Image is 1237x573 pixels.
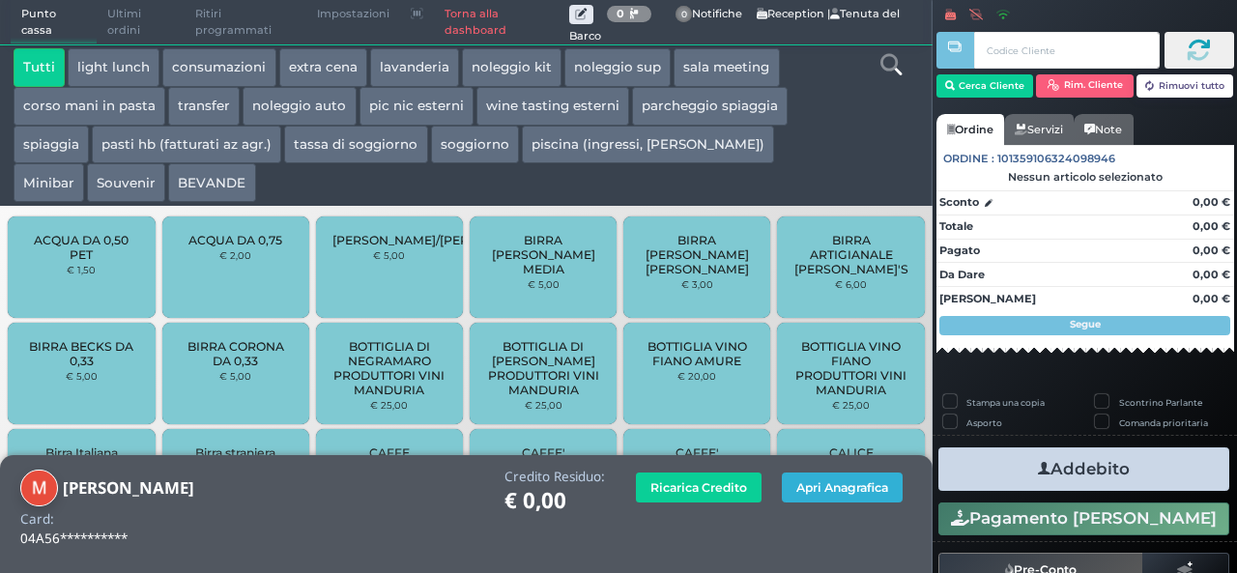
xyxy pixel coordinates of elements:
button: sala meeting [674,48,779,87]
button: BEVANDE [168,163,255,202]
span: BIRRA [PERSON_NAME] MEDIA [486,233,601,276]
span: CAFFE [PERSON_NAME] [332,445,447,474]
div: Nessun articolo selezionato [936,170,1234,184]
small: € 3,00 [681,278,713,290]
button: corso mani in pasta [14,87,165,126]
label: Comanda prioritaria [1119,416,1208,429]
small: € 20,00 [677,370,716,382]
button: pasti hb (fatturati az agr.) [92,126,281,164]
span: CAFFE' [522,445,565,460]
span: Ultimi ordini [97,1,185,44]
span: BIRRA ARTIGIANALE [PERSON_NAME]'S [793,233,908,276]
span: ACQUA DA 0,75 [188,233,282,247]
span: Birra Italiana [45,445,118,460]
span: Ritiri programmati [185,1,306,44]
strong: 0,00 € [1193,219,1230,233]
small: € 5,00 [66,370,98,382]
button: noleggio kit [462,48,561,87]
label: Asporto [966,416,1002,429]
small: € 5,00 [219,370,251,382]
span: BOTTIGLIA DI NEGRAMARO PRODUTTORI VINI MANDURIA [332,339,447,397]
button: light lunch [68,48,159,87]
strong: 0,00 € [1193,244,1230,257]
span: CAFFE' DECAFFEINATO [640,445,755,474]
small: € 1,50 [67,264,96,275]
button: soggiorno [431,126,519,164]
img: margarita [20,470,58,507]
strong: Segue [1070,318,1101,330]
button: noleggio sup [564,48,671,87]
span: ACQUA DA 0,50 PET [24,233,139,262]
span: Ordine : [943,151,994,167]
button: Rimuovi tutto [1136,74,1234,98]
small: € 25,00 [832,399,870,411]
button: Ricarica Credito [636,473,762,502]
button: pic nic esterni [360,87,474,126]
strong: 0,00 € [1193,292,1230,305]
span: BIRRA CORONA DA 0,33 [178,339,293,368]
a: Torna alla dashboard [434,1,568,44]
button: consumazioni [162,48,275,87]
h4: Credito Residuo: [504,470,605,484]
span: Impostazioni [306,1,400,28]
button: Cerca Cliente [936,74,1034,98]
button: parcheggio spiaggia [632,87,788,126]
span: BOTTIGLIA VINO FIANO PRODUTTORI VINI MANDURIA [793,339,908,397]
small: € 2,00 [219,249,251,261]
span: Birra straniera [195,445,275,460]
span: BOTTIGLIA DI [PERSON_NAME] PRODUTTORI VINI MANDURIA [486,339,601,397]
strong: [PERSON_NAME] [939,292,1036,305]
button: piscina (ingressi, [PERSON_NAME]) [522,126,774,164]
button: spiaggia [14,126,89,164]
span: Punto cassa [11,1,98,44]
button: Rim. Cliente [1036,74,1134,98]
span: BOTTIGLIA VINO FIANO AMURE [640,339,755,368]
span: 0 [676,6,693,23]
a: Servizi [1004,114,1074,145]
span: CALICE PROSECCO [793,445,908,474]
small: € 25,00 [525,399,562,411]
b: [PERSON_NAME] [63,476,194,499]
button: tassa di soggiorno [284,126,427,164]
button: wine tasting esterni [476,87,629,126]
small: € 5,00 [528,278,560,290]
button: Souvenir [87,163,165,202]
button: noleggio auto [243,87,356,126]
small: € 25,00 [370,399,408,411]
button: Apri Anagrafica [782,473,903,502]
h1: € 0,00 [504,489,605,513]
small: € 5,00 [373,249,405,261]
span: BIRRA BECKS DA 0,33 [24,339,139,368]
a: Ordine [936,114,1004,145]
button: Minibar [14,163,84,202]
strong: Da Dare [939,268,985,281]
strong: Totale [939,219,973,233]
span: BIRRA [PERSON_NAME] [PERSON_NAME] [640,233,755,276]
button: Tutti [14,48,65,87]
strong: Pagato [939,244,980,257]
button: Addebito [938,447,1229,491]
small: € 6,00 [835,278,867,290]
label: Stampa una copia [966,396,1045,409]
h4: Card: [20,512,54,527]
a: Note [1074,114,1133,145]
b: 0 [617,7,624,20]
strong: 0,00 € [1193,195,1230,209]
span: 101359106324098946 [997,151,1115,167]
button: lavanderia [370,48,459,87]
button: extra cena [279,48,367,87]
label: Scontrino Parlante [1119,396,1202,409]
span: [PERSON_NAME]/[PERSON_NAME] [332,233,543,247]
input: Codice Cliente [974,32,1159,69]
button: transfer [168,87,240,126]
button: Pagamento [PERSON_NAME] [938,502,1229,535]
strong: 0,00 € [1193,268,1230,281]
strong: Sconto [939,194,979,211]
